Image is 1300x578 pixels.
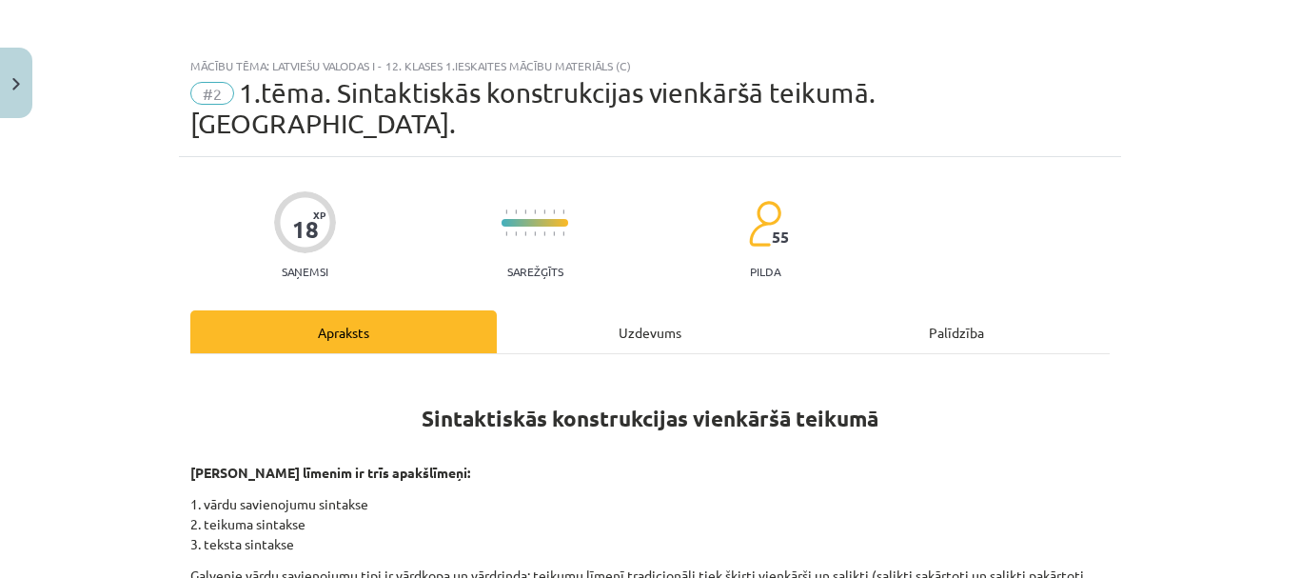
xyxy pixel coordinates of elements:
[553,209,555,214] img: icon-short-line-57e1e144782c952c97e751825c79c345078a6d821885a25fce030b3d8c18986b.svg
[505,231,507,236] img: icon-short-line-57e1e144782c952c97e751825c79c345078a6d821885a25fce030b3d8c18986b.svg
[534,231,536,236] img: icon-short-line-57e1e144782c952c97e751825c79c345078a6d821885a25fce030b3d8c18986b.svg
[497,310,803,353] div: Uzdevums
[190,77,876,139] span: 1.tēma. Sintaktiskās konstrukcijas vienkāršā teikumā. [GEOGRAPHIC_DATA].
[313,209,325,220] span: XP
[515,231,517,236] img: icon-short-line-57e1e144782c952c97e751825c79c345078a6d821885a25fce030b3d8c18986b.svg
[748,200,781,248] img: students-c634bb4e5e11cddfef0936a35e636f08e4e9abd3cc4e673bd6f9a4125e45ecb1.svg
[524,231,526,236] img: icon-short-line-57e1e144782c952c97e751825c79c345078a6d821885a25fce030b3d8c18986b.svg
[292,216,319,243] div: 18
[507,265,563,278] p: Sarežģīts
[190,310,497,353] div: Apraksts
[750,265,780,278] p: pilda
[515,209,517,214] img: icon-short-line-57e1e144782c952c97e751825c79c345078a6d821885a25fce030b3d8c18986b.svg
[534,209,536,214] img: icon-short-line-57e1e144782c952c97e751825c79c345078a6d821885a25fce030b3d8c18986b.svg
[12,78,20,90] img: icon-close-lesson-0947bae3869378f0d4975bcd49f059093ad1ed9edebbc8119c70593378902aed.svg
[274,265,336,278] p: Saņemsi
[562,209,564,214] img: icon-short-line-57e1e144782c952c97e751825c79c345078a6d821885a25fce030b3d8c18986b.svg
[190,494,1110,554] p: 1. vārdu savienojumu sintakse 2. teikuma sintakse 3. teksta sintakse
[772,229,789,246] span: 55
[190,59,1110,72] div: Mācību tēma: Latviešu valodas i - 12. klases 1.ieskaites mācību materiāls (c)
[422,405,878,432] strong: Sintaktiskās konstrukcijas vienkāršā teikumā
[505,209,507,214] img: icon-short-line-57e1e144782c952c97e751825c79c345078a6d821885a25fce030b3d8c18986b.svg
[190,464,470,481] strong: [PERSON_NAME] līmenim ir trīs apakšlīmeņi:
[543,209,545,214] img: icon-short-line-57e1e144782c952c97e751825c79c345078a6d821885a25fce030b3d8c18986b.svg
[524,209,526,214] img: icon-short-line-57e1e144782c952c97e751825c79c345078a6d821885a25fce030b3d8c18986b.svg
[562,231,564,236] img: icon-short-line-57e1e144782c952c97e751825c79c345078a6d821885a25fce030b3d8c18986b.svg
[803,310,1110,353] div: Palīdzība
[190,82,234,105] span: #2
[543,231,545,236] img: icon-short-line-57e1e144782c952c97e751825c79c345078a6d821885a25fce030b3d8c18986b.svg
[553,231,555,236] img: icon-short-line-57e1e144782c952c97e751825c79c345078a6d821885a25fce030b3d8c18986b.svg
